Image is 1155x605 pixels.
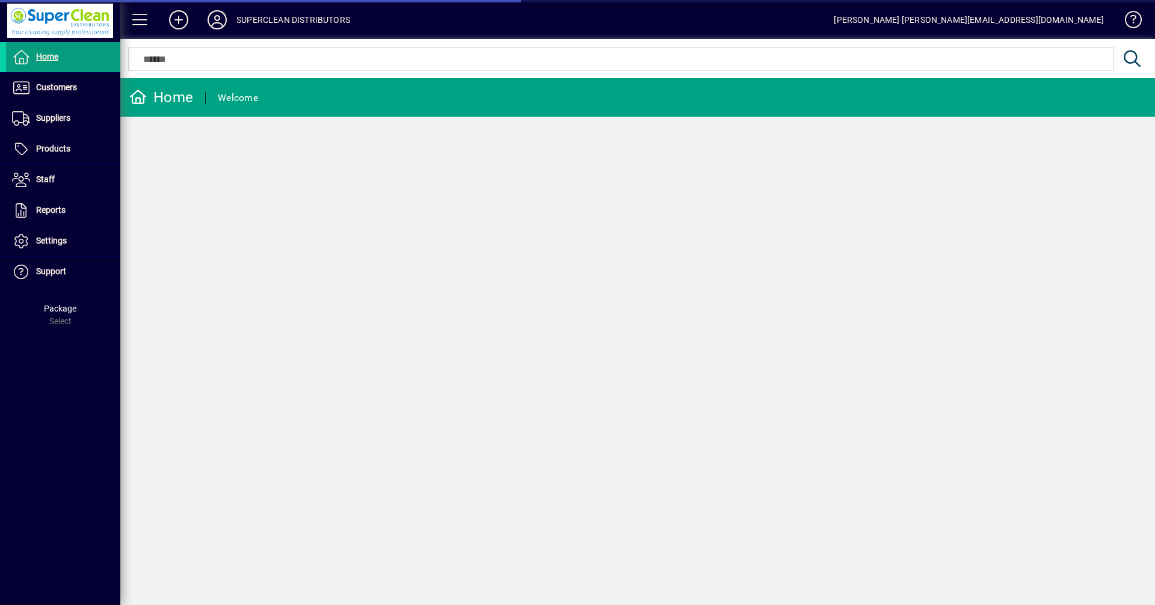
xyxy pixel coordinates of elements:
span: Suppliers [36,113,70,123]
span: Customers [36,82,77,92]
a: Support [6,257,120,287]
a: Customers [6,73,120,103]
span: Home [36,52,58,61]
button: Add [159,9,198,31]
span: Support [36,266,66,276]
div: [PERSON_NAME] [PERSON_NAME][EMAIL_ADDRESS][DOMAIN_NAME] [834,10,1104,29]
span: Reports [36,205,66,215]
a: Staff [6,165,120,195]
a: Knowledge Base [1116,2,1140,41]
div: Home [129,88,193,107]
a: Products [6,134,120,164]
button: Profile [198,9,236,31]
span: Package [44,304,76,313]
a: Reports [6,195,120,226]
span: Staff [36,174,55,184]
span: Products [36,144,70,153]
div: SUPERCLEAN DISTRIBUTORS [236,10,350,29]
span: Settings [36,236,67,245]
div: Welcome [218,88,258,108]
a: Suppliers [6,103,120,134]
a: Settings [6,226,120,256]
